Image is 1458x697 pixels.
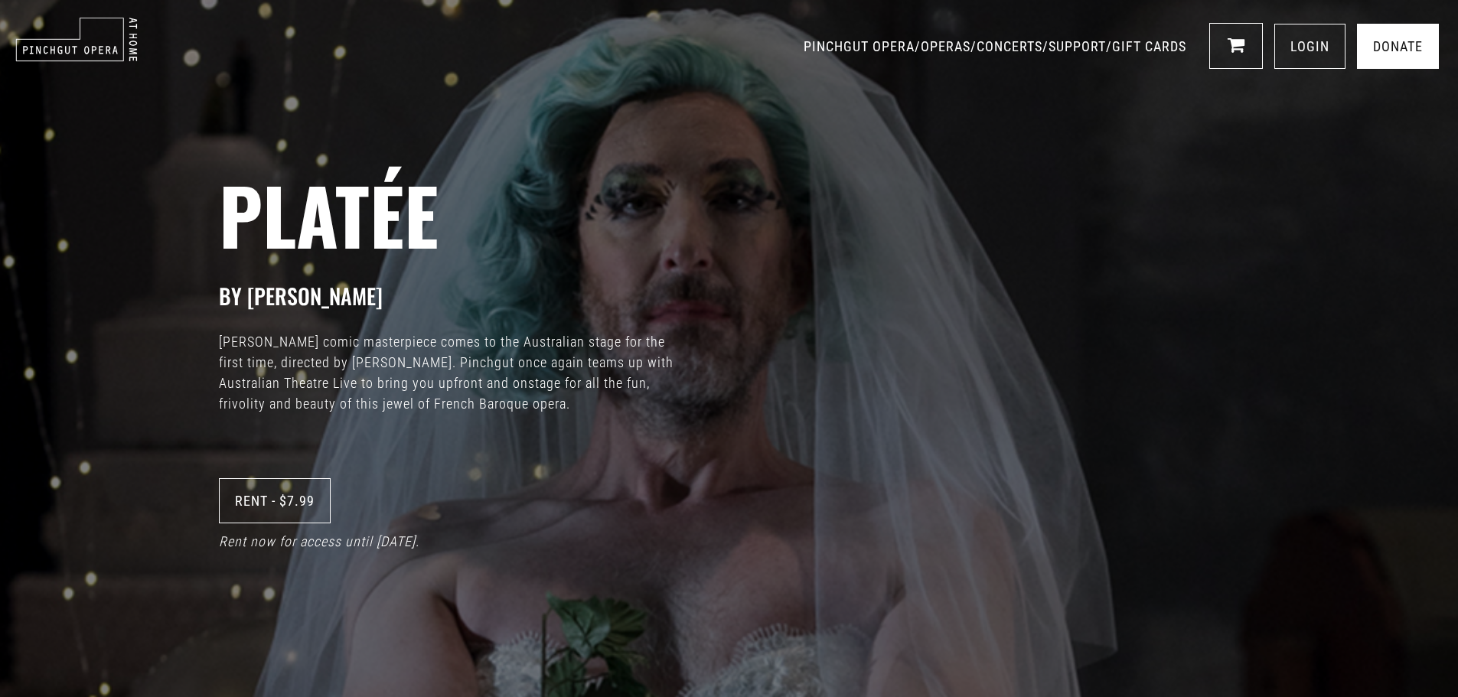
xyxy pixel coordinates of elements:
h2: Platée [219,168,1458,260]
a: SUPPORT [1049,38,1106,54]
span: / / / / [804,38,1190,54]
a: CONCERTS [977,38,1042,54]
img: pinchgut_at_home_negative_logo.svg [15,17,138,62]
a: Rent - $7.99 [219,478,331,523]
a: OPERAS [921,38,970,54]
a: PINCHGUT OPERA [804,38,915,54]
i: Rent now for access until [DATE]. [219,533,419,549]
a: Donate [1357,24,1439,69]
a: GIFT CARDS [1112,38,1186,54]
p: [PERSON_NAME] comic masterpiece comes to the Australian stage for the first time, directed by [PE... [219,331,678,414]
a: LOGIN [1274,24,1345,69]
h3: BY [PERSON_NAME] [219,283,1458,309]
